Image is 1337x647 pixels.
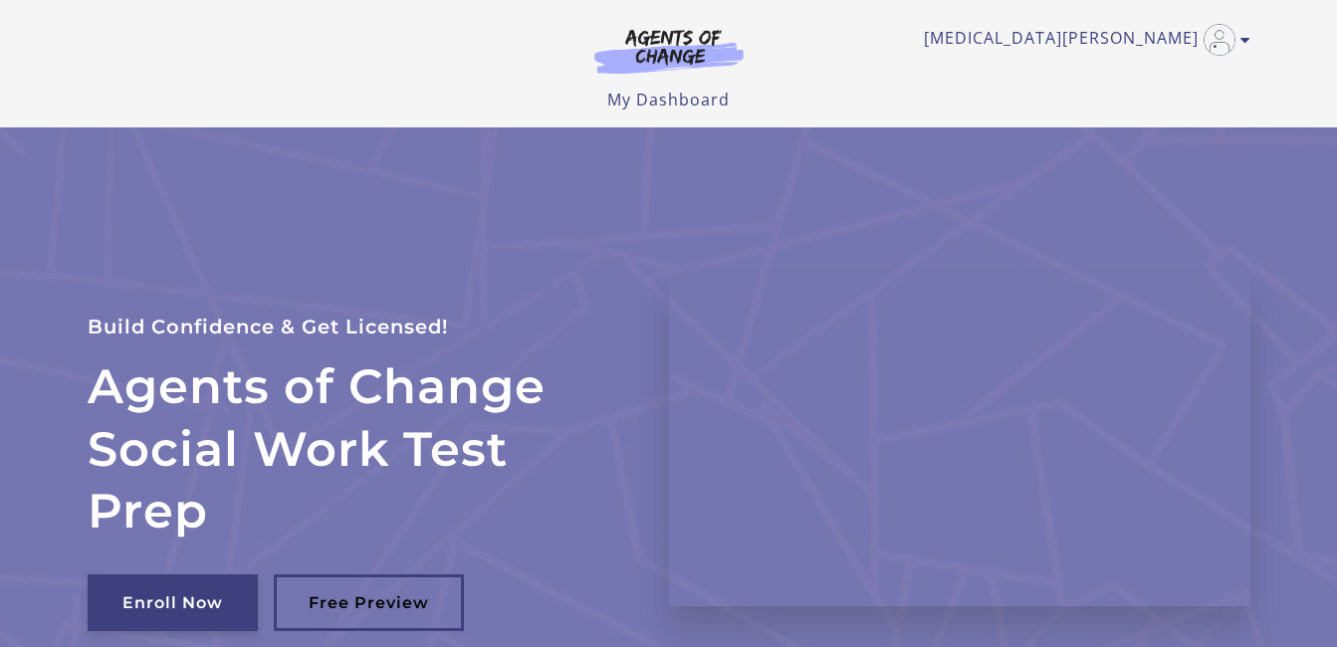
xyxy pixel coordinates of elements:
[88,311,621,343] p: Build Confidence & Get Licensed!
[607,89,730,110] a: My Dashboard
[88,574,258,631] a: Enroll Now
[573,28,765,74] img: Agents of Change Logo
[88,355,621,541] h2: Agents of Change Social Work Test Prep
[274,574,464,631] a: Free Preview
[924,24,1240,56] a: Toggle menu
